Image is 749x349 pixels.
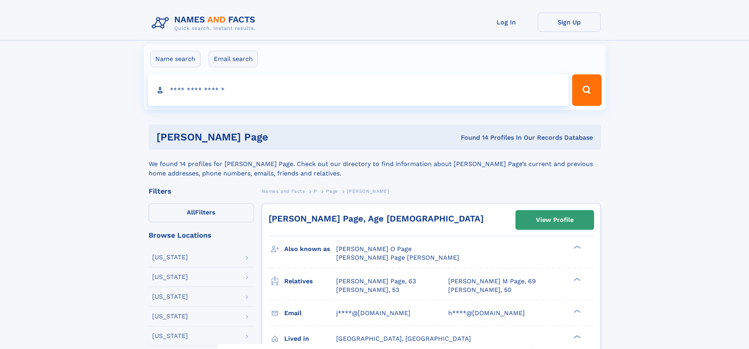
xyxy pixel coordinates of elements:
[149,203,254,222] label: Filters
[269,214,484,223] a: [PERSON_NAME] Page, Age [DEMOGRAPHIC_DATA]
[538,13,601,32] a: Sign Up
[284,275,336,288] h3: Relatives
[314,186,317,196] a: P
[326,186,338,196] a: Page
[364,133,593,142] div: Found 14 Profiles In Our Records Database
[149,232,254,239] div: Browse Locations
[284,307,336,320] h3: Email
[187,209,195,216] span: All
[326,188,338,194] span: Page
[475,13,538,32] a: Log In
[572,334,581,339] div: ❯
[262,186,305,196] a: Names and Facts
[572,308,581,314] div: ❯
[572,74,601,106] button: Search Button
[152,274,188,280] div: [US_STATE]
[336,245,412,253] span: [PERSON_NAME] O Page
[156,132,364,142] h1: [PERSON_NAME] Page
[336,335,471,342] span: [GEOGRAPHIC_DATA], [GEOGRAPHIC_DATA]
[347,188,389,194] span: [PERSON_NAME]
[152,294,188,300] div: [US_STATE]
[516,211,594,229] a: View Profile
[314,188,317,194] span: P
[572,277,581,282] div: ❯
[448,286,512,294] a: [PERSON_NAME], 50
[150,51,201,67] label: Name search
[149,150,601,178] div: We found 14 profiles for [PERSON_NAME] Page. Check out our directory to find information about [P...
[152,254,188,260] div: [US_STATE]
[336,254,459,261] span: [PERSON_NAME] Page [PERSON_NAME]
[336,286,399,294] a: [PERSON_NAME], 53
[336,277,416,286] a: [PERSON_NAME] Page, 63
[448,277,536,286] a: [PERSON_NAME] M Page, 69
[152,333,188,339] div: [US_STATE]
[149,13,262,34] img: Logo Names and Facts
[148,74,569,106] input: search input
[209,51,258,67] label: Email search
[572,245,581,250] div: ❯
[284,332,336,345] h3: Lived in
[152,313,188,319] div: [US_STATE]
[149,188,254,195] div: Filters
[536,211,574,229] div: View Profile
[284,242,336,256] h3: Also known as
